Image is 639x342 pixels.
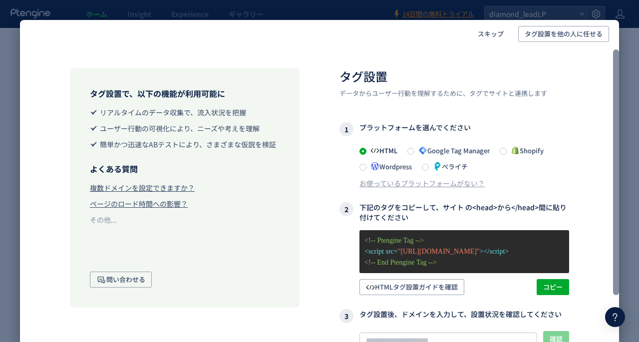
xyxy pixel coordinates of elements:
span: コピー [543,279,563,295]
button: スキップ [471,26,510,42]
h3: 下記のタグをコピーして、サイト の<head>から</head>間に貼り付けてください [339,202,569,222]
span: "[URL][DOMAIN_NAME]" [398,248,480,255]
span: スキップ [478,26,504,42]
span: ペライチ [429,162,468,171]
p: データからユーザー行動を理解するために、タグでサイトと連携します [339,89,569,98]
div: その他... [90,215,117,225]
div: 複数ドメインを設定できますか？ [90,183,195,193]
span: 問い合わせる [96,272,145,288]
i: 3 [339,309,353,323]
span: HTMLタグ設置ガイドを確認 [366,279,458,295]
i: 1 [339,122,353,136]
button: タグ設置を他の人に任せる [518,26,609,42]
li: リアルタイムのデータ収集で、流入状況を把握 [90,107,280,117]
h3: よくある質問 [90,163,280,175]
div: お使っているプラットフォームがない？ [359,178,485,188]
i: 2 [339,202,353,216]
p: <!-- Ptengine Tag --> [364,235,564,246]
h3: プラットフォームを選んでください [339,122,569,136]
span: タグ設置を他の人に任せる [525,26,603,42]
li: 簡単かつ迅速なABテストにより、さまざまな仮説を検証 [90,139,280,149]
span: HTML [366,146,397,155]
button: 問い合わせる [90,272,152,288]
p: <script src= ></script> [364,246,564,257]
button: HTMLタグ設置ガイドを確認 [359,279,464,295]
h3: タグ設置で、以下の機能が利用可能に [90,88,280,99]
h3: タグ設置後、ドメインを入力して、設置状況を確認してください [339,309,569,323]
div: ページのロード時間への影響？ [90,199,188,209]
li: ユーザー行動の可視化により、ニーズや考えを理解 [90,123,280,133]
button: コピー [537,279,569,295]
h2: タグ設置 [339,68,569,85]
span: Google Tag Manager [414,146,490,155]
span: Wordpress [366,162,412,171]
p: <!-- End Ptengine Tag --> [364,257,564,268]
span: Shopify [507,146,544,155]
